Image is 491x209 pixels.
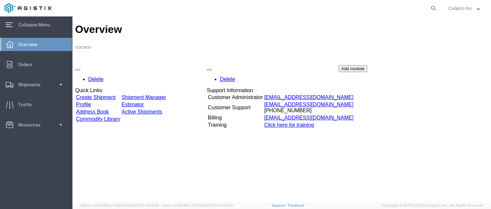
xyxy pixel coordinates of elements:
span: Client: 2025.18.0-27d3021 [162,203,233,207]
a: [EMAIL_ADDRESS][DOMAIN_NAME] [192,78,281,84]
td: Customer Support [135,85,191,97]
a: Shipments [0,78,72,91]
span: Resources [18,118,45,131]
a: Click here for training [192,106,241,111]
a: Feedback [288,203,305,207]
td: Training [135,105,191,112]
span: [DATE] 14:43:55 [132,203,159,207]
a: Traffic [0,98,72,111]
a: Support [272,203,288,207]
a: Delete [148,60,163,65]
td: Billing [135,98,191,105]
a: [EMAIL_ADDRESS][DOMAIN_NAME] [192,98,281,104]
span: Collapse Menu [18,18,55,31]
a: Resources [0,118,72,131]
td: Customer Administrator [135,78,191,84]
span: [DATE] 10:20:09 [206,203,233,207]
span: Orders [18,58,37,71]
div: Support Information [134,71,282,77]
span: Overview [18,38,42,51]
span: Traffic [18,98,37,111]
a: [EMAIL_ADDRESS][DOMAIN_NAME] [192,85,281,91]
td: [PHONE_NUMBER] [191,85,281,97]
button: Calpico Inc [448,4,482,12]
span: Calpico Inc [449,5,472,12]
span: Shipments [18,78,45,91]
button: Add module [266,49,295,56]
a: Orders [0,58,72,71]
img: logo [5,3,51,13]
span: Copyright © [DATE]-[DATE] Agistix Inc., All Rights Reserved [382,203,483,208]
iframe: FS Legacy Container [72,16,491,202]
a: Overview [0,38,72,51]
span: Server: 2025.18.0-c7ad5f513fb [80,203,159,207]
